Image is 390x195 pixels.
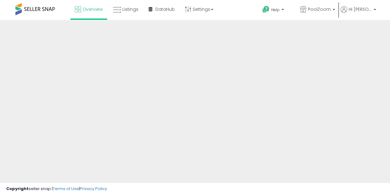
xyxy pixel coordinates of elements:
[257,1,294,20] a: Help
[6,186,107,192] div: seller snap | |
[122,6,138,12] span: Listings
[271,7,280,12] span: Help
[80,186,107,192] a: Privacy Policy
[6,186,29,192] strong: Copyright
[262,6,270,13] i: Get Help
[155,6,175,12] span: DataHub
[341,6,376,20] a: Hi [PERSON_NAME]
[349,6,372,12] span: Hi [PERSON_NAME]
[83,6,103,12] span: Overview
[308,6,331,12] span: PoolZoom
[53,186,79,192] a: Terms of Use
